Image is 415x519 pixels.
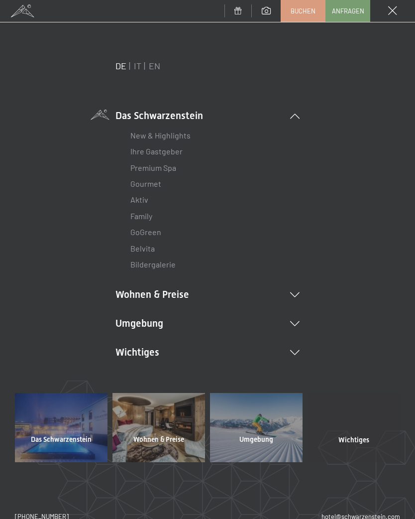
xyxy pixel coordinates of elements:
span: Wohnen & Preise [133,435,184,445]
a: New & Highlights [130,130,191,140]
a: IT [134,60,141,71]
a: Wichtiges Wellnesshotel Südtirol SCHWARZENSTEIN - Wellnessurlaub in den Alpen [305,393,403,463]
a: Umgebung Wellnesshotel Südtirol SCHWARZENSTEIN - Wellnessurlaub in den Alpen [207,393,305,463]
a: Belvita [130,244,155,253]
a: Wohnen & Preise Wellnesshotel Südtirol SCHWARZENSTEIN - Wellnessurlaub in den Alpen [110,393,207,463]
a: Aktiv [130,195,148,204]
a: Bildergalerie [130,259,176,269]
span: Buchen [291,6,315,15]
a: Family [130,211,152,221]
a: Gourmet [130,179,161,188]
a: Das Schwarzenstein Wellnesshotel Südtirol SCHWARZENSTEIN - Wellnessurlaub in den Alpen [12,393,110,463]
a: EN [149,60,160,71]
a: Premium Spa [130,163,176,172]
span: Anfragen [332,6,364,15]
a: DE [115,60,126,71]
a: GoGreen [130,227,161,237]
a: Ihre Gastgeber [130,146,183,156]
span: Wichtiges [338,435,369,445]
a: Anfragen [326,0,370,21]
span: Das Schwarzenstein [31,435,92,445]
a: Buchen [281,0,325,21]
span: Umgebung [239,435,273,445]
